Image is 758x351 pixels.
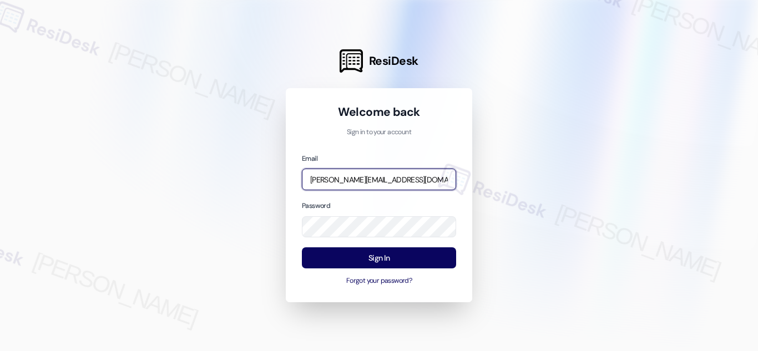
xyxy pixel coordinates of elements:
label: Email [302,154,317,163]
button: Forgot your password? [302,276,456,286]
h1: Welcome back [302,104,456,120]
input: name@example.com [302,169,456,190]
p: Sign in to your account [302,128,456,138]
img: ResiDesk Logo [340,49,363,73]
span: ResiDesk [369,53,418,69]
button: Sign In [302,247,456,269]
label: Password [302,201,330,210]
